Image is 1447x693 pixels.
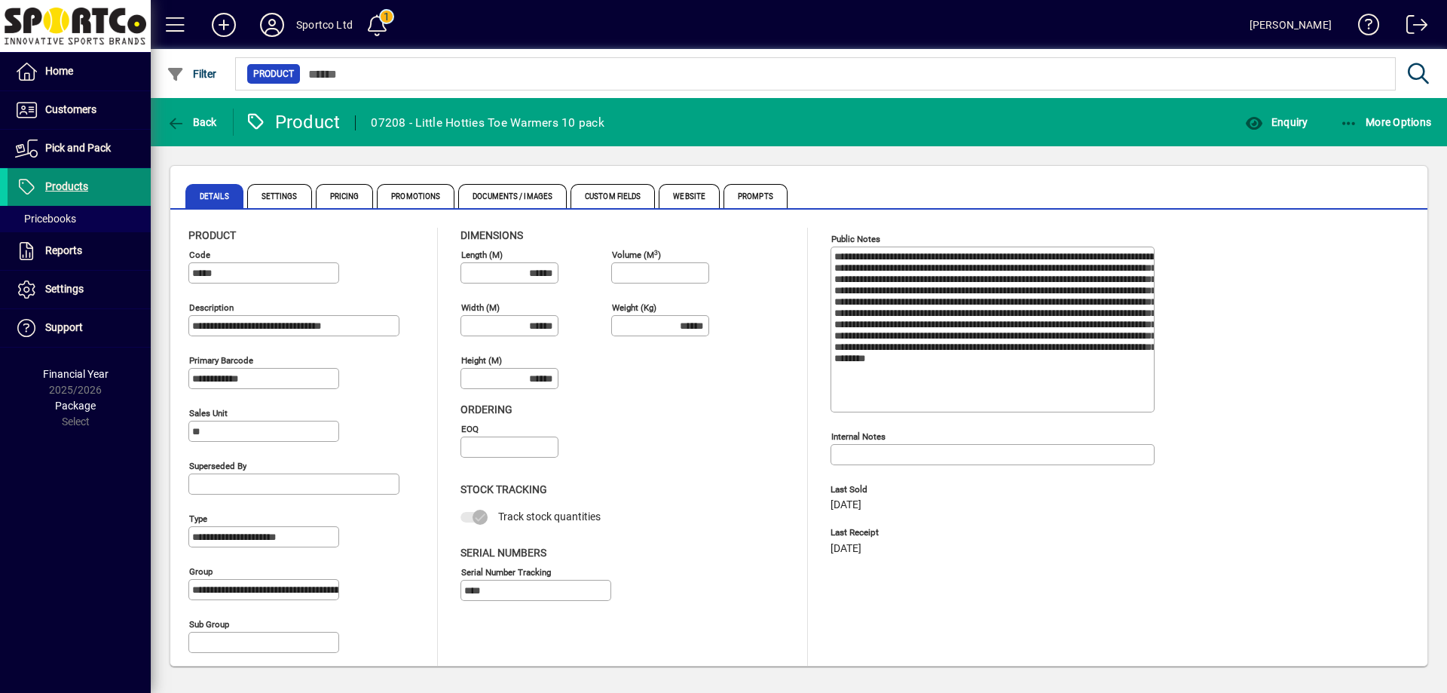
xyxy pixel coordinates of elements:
span: [DATE] [831,543,861,555]
a: Logout [1395,3,1428,52]
span: Website [659,184,720,208]
div: 07208 - Little Hotties Toe Warmers 10 pack [371,111,604,135]
mat-label: Sub group [189,619,229,630]
span: Details [185,184,243,208]
span: Reports [45,244,82,256]
a: Customers [8,91,151,129]
a: Support [8,309,151,347]
span: Stock Tracking [460,483,547,495]
span: Financial Year [43,368,109,380]
mat-label: Primary barcode [189,355,253,366]
span: Ordering [460,403,512,415]
mat-label: Description [189,302,234,313]
a: Knowledge Base [1347,3,1380,52]
span: Serial Numbers [460,547,546,559]
app-page-header-button: Back [151,109,234,136]
mat-label: Code [189,250,210,260]
span: Dimensions [460,229,523,241]
a: Settings [8,271,151,308]
span: Settings [247,184,312,208]
span: Last Receipt [831,528,1057,538]
button: More Options [1336,109,1436,136]
button: Filter [163,60,221,87]
mat-label: Superseded by [189,461,246,471]
mat-label: Height (m) [461,355,502,366]
mat-label: Length (m) [461,250,503,260]
mat-label: Volume (m ) [612,250,661,260]
mat-label: Sales unit [189,408,228,419]
mat-label: Serial Number tracking [461,566,551,577]
a: Reports [8,232,151,270]
span: [DATE] [831,499,861,511]
span: Custom Fields [571,184,655,208]
a: Home [8,53,151,90]
mat-label: EOQ [461,424,479,434]
div: Product [245,110,341,134]
a: Pick and Pack [8,130,151,167]
div: [PERSON_NAME] [1250,13,1332,37]
button: Back [163,109,221,136]
span: Customers [45,103,96,115]
div: Sportco Ltd [296,13,353,37]
span: Settings [45,283,84,295]
mat-label: Internal Notes [831,431,886,442]
span: Home [45,65,73,77]
span: Product [188,229,236,241]
button: Add [200,11,248,38]
mat-label: Type [189,514,207,524]
mat-label: Width (m) [461,302,500,313]
span: Prompts [723,184,788,208]
span: Pricing [316,184,374,208]
span: Enquiry [1245,116,1308,128]
button: Enquiry [1241,109,1311,136]
span: Promotions [377,184,454,208]
span: Pick and Pack [45,142,111,154]
span: Documents / Images [458,184,567,208]
mat-label: Group [189,566,213,577]
span: Last Sold [831,485,1057,495]
span: More Options [1340,116,1432,128]
span: Products [45,180,88,192]
span: Package [55,400,96,412]
span: Filter [167,68,217,80]
span: Support [45,321,83,333]
mat-label: Weight (Kg) [612,302,656,313]
span: Pricebooks [15,213,76,225]
sup: 3 [654,248,658,256]
span: Back [167,116,217,128]
button: Profile [248,11,296,38]
mat-label: Public Notes [831,234,880,244]
span: Product [253,66,294,81]
a: Pricebooks [8,206,151,232]
span: Track stock quantities [498,511,601,523]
